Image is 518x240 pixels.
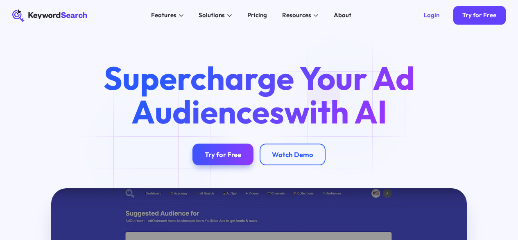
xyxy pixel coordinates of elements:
[329,9,356,22] a: About
[453,6,506,25] a: Try for Free
[247,11,267,20] div: Pricing
[282,11,311,20] div: Resources
[284,91,387,132] span: with AI
[424,11,439,19] div: Login
[415,6,449,25] a: Login
[90,62,428,128] h1: Supercharge Your Ad Audiences
[151,11,176,20] div: Features
[334,11,351,20] div: About
[462,11,496,19] div: Try for Free
[243,9,272,22] a: Pricing
[205,150,241,159] div: Try for Free
[272,150,313,159] div: Watch Demo
[192,144,253,165] a: Try for Free
[199,11,225,20] div: Solutions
